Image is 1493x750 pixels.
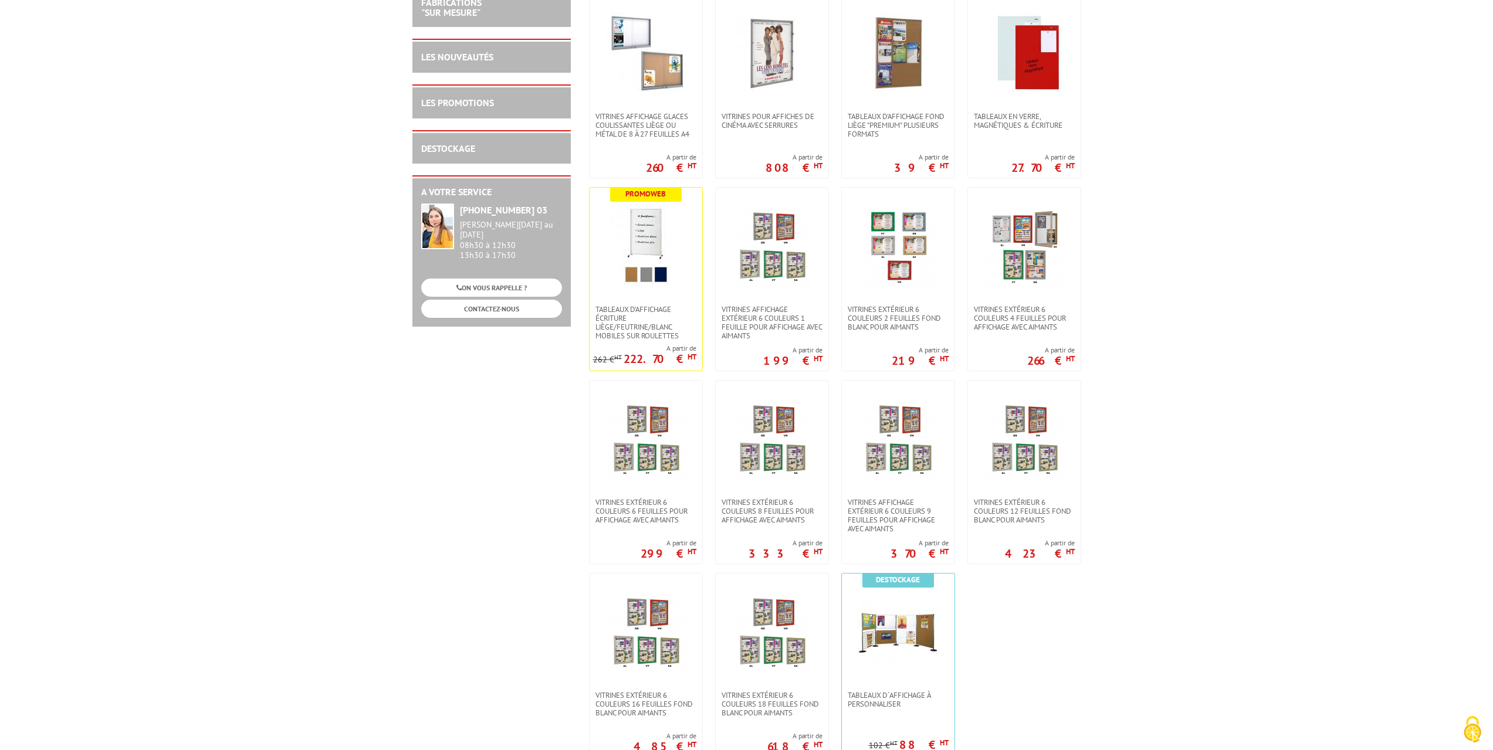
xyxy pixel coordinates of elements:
[421,142,475,154] a: DESTOCKAGE
[857,591,939,673] img: Tableaux d´affichage à personnaliser
[814,547,822,556] sup: HT
[983,398,1065,480] img: Vitrines extérieur 6 couleurs 12 feuilles fond blanc pour aimants
[848,305,949,331] span: Vitrines extérieur 6 couleurs 2 feuilles fond blanc pour aimants
[605,12,687,94] img: Vitrines affichage glaces coulissantes liège ou métal de 8 à 27 feuilles A4
[899,741,949,748] p: 88 €
[593,355,622,364] p: 262 €
[763,357,822,364] p: 199 €
[857,398,939,480] img: Vitrines affichage extérieur 6 couleurs 9 feuilles pour affichage avec aimants
[890,739,898,747] sup: HT
[814,161,822,171] sup: HT
[590,305,702,340] a: Tableaux d'affichage écriture liège/feutrine/blanc Mobiles sur roulettes
[731,591,813,673] img: Vitrines extérieur 6 couleurs 18 feuilles fond blanc pour aimants
[940,738,949,748] sup: HT
[731,12,813,94] img: Vitrines pour affiches de cinéma avec serrures
[731,398,813,480] img: Vitrines extérieur 6 couleurs 8 feuilles pour affichage avec aimants
[595,498,696,524] span: Vitrines extérieur 6 couleurs 6 feuilles pour affichage avec aimants
[731,205,813,287] img: Vitrines affichage extérieur 6 couleurs 1 feuille pour affichage avec aimants
[766,152,822,162] span: A partir de
[983,205,1065,287] img: Vitrines extérieur 6 couleurs 4 feuilles pour affichage avec aimants
[1066,161,1075,171] sup: HT
[421,51,493,63] a: LES NOUVEAUTÉS
[940,161,949,171] sup: HT
[1066,547,1075,556] sup: HT
[842,305,954,331] a: Vitrines extérieur 6 couleurs 2 feuilles fond blanc pour aimants
[968,498,1081,524] a: Vitrines extérieur 6 couleurs 12 feuilles fond blanc pour aimants
[1458,715,1487,744] img: Cookies (fenêtre modale)
[814,739,822,749] sup: HT
[974,112,1075,130] span: Tableaux en verre, magnétiques & écriture
[460,220,562,240] div: [PERSON_NAME][DATE] au [DATE]
[641,538,696,548] span: A partir de
[590,691,702,717] a: Vitrines extérieur 6 couleurs 16 feuilles fond blanc pour aimants
[892,357,949,364] p: 219 €
[625,189,666,199] b: Promoweb
[974,305,1075,331] span: Vitrines extérieur 6 couleurs 4 feuilles pour affichage avec aimants
[842,691,954,708] a: Tableaux d´affichage à personnaliser
[1027,345,1075,355] span: A partir de
[1005,550,1075,557] p: 423 €
[869,741,898,750] p: 102 €
[1005,538,1075,548] span: A partir de
[421,97,494,108] a: LES PROMOTIONS
[767,731,822,741] span: A partir de
[688,161,696,171] sup: HT
[646,164,696,171] p: 260 €
[842,112,954,138] a: Tableaux d'affichage fond liège "Premium" plusieurs formats
[688,547,696,556] sup: HT
[614,353,622,361] sup: HT
[848,498,949,533] span: Vitrines affichage extérieur 6 couleurs 9 feuilles pour affichage avec aimants
[1027,357,1075,364] p: 266 €
[814,354,822,364] sup: HT
[590,498,702,524] a: Vitrines extérieur 6 couleurs 6 feuilles pour affichage avec aimants
[894,152,949,162] span: A partir de
[605,591,687,673] img: Vitrines extérieur 6 couleurs 16 feuilles fond blanc pour aimants
[460,220,562,260] div: 08h30 à 12h30 13h30 à 17h30
[857,12,939,94] img: Tableaux d'affichage fond liège
[891,538,949,548] span: A partir de
[891,550,949,557] p: 370 €
[605,398,687,480] img: Vitrines extérieur 6 couleurs 6 feuilles pour affichage avec aimants
[716,691,828,717] a: Vitrines extérieur 6 couleurs 18 feuilles fond blanc pour aimants
[848,691,949,708] span: Tableaux d´affichage à personnaliser
[688,739,696,749] sup: HT
[968,305,1081,331] a: Vitrines extérieur 6 couleurs 4 feuilles pour affichage avec aimants
[421,187,562,198] h2: A votre service
[716,305,828,340] a: Vitrines affichage extérieur 6 couleurs 1 feuille pour affichage avec aimants
[421,203,454,249] img: widget-service.jpg
[646,152,696,162] span: A partir de
[421,300,562,318] a: CONTACTEZ-NOUS
[749,550,822,557] p: 333 €
[595,691,696,717] span: Vitrines extérieur 6 couleurs 16 feuilles fond blanc pour aimants
[940,354,949,364] sup: HT
[421,279,562,297] a: ON VOUS RAPPELLE ?
[624,355,696,362] p: 222.70 €
[605,205,687,287] img: Tableaux d'affichage écriture liège/feutrine/blanc Mobiles sur roulettes
[1011,152,1075,162] span: A partir de
[983,12,1065,94] img: Tableaux en verre, magnétiques & écriture
[1452,710,1493,750] button: Cookies (fenêtre modale)
[766,164,822,171] p: 808 €
[595,305,696,340] span: Tableaux d'affichage écriture liège/feutrine/blanc Mobiles sur roulettes
[716,112,828,130] a: Vitrines pour affiches de cinéma avec serrures
[641,550,696,557] p: 299 €
[848,112,949,138] span: Tableaux d'affichage fond liège "Premium" plusieurs formats
[940,547,949,556] sup: HT
[460,204,547,216] strong: [PHONE_NUMBER] 03
[716,498,828,524] a: Vitrines extérieur 6 couleurs 8 feuilles pour affichage avec aimants
[593,344,696,353] span: A partir de
[722,498,822,524] span: Vitrines extérieur 6 couleurs 8 feuilles pour affichage avec aimants
[857,205,939,287] img: Vitrines extérieur 6 couleurs 2 feuilles fond blanc pour aimants
[767,743,822,750] p: 618 €
[876,575,920,585] b: Destockage
[634,743,696,750] p: 485 €
[842,498,954,533] a: Vitrines affichage extérieur 6 couleurs 9 feuilles pour affichage avec aimants
[634,731,696,741] span: A partir de
[595,112,696,138] span: Vitrines affichage glaces coulissantes liège ou métal de 8 à 27 feuilles A4
[1066,354,1075,364] sup: HT
[894,164,949,171] p: 39 €
[688,352,696,362] sup: HT
[974,498,1075,524] span: Vitrines extérieur 6 couleurs 12 feuilles fond blanc pour aimants
[892,345,949,355] span: A partir de
[749,538,822,548] span: A partir de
